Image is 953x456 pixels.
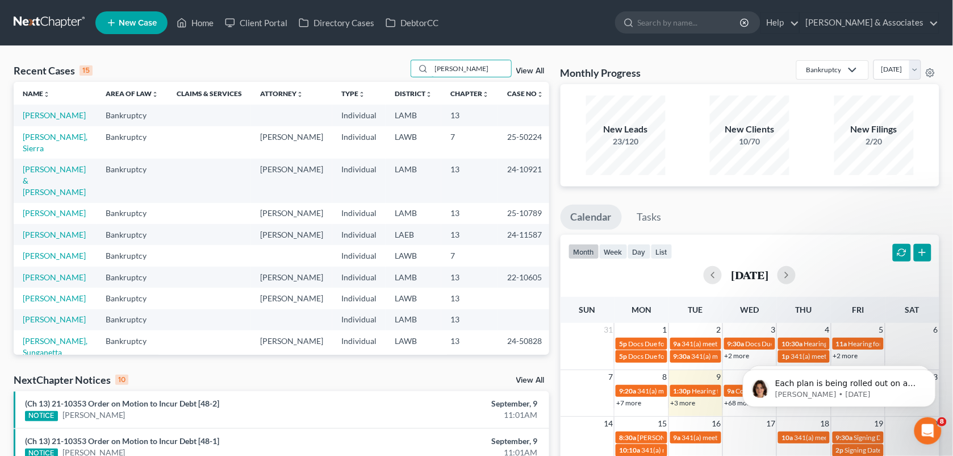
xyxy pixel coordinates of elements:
[441,159,498,202] td: 13
[637,387,747,395] span: 341(a) meeting for [PERSON_NAME]
[97,126,168,159] td: Bankruptcy
[682,433,792,442] span: 341(a) meeting for [PERSON_NAME]
[682,339,792,348] span: 341(a) meeting for [PERSON_NAME]
[482,91,489,98] i: unfold_more
[332,126,386,159] td: Individual
[332,330,386,363] td: Individual
[662,323,668,337] span: 1
[425,91,432,98] i: unfold_more
[386,224,441,245] td: LAEB
[836,339,847,348] span: 11a
[23,336,87,357] a: [PERSON_NAME], Sunganetta
[806,65,841,74] div: Bankruptcy
[374,398,537,409] div: September, 9
[23,132,87,153] a: [PERSON_NAME], Sierra
[23,272,86,282] a: [PERSON_NAME]
[498,267,553,288] td: 22-10605
[341,89,365,98] a: Typeunfold_more
[386,203,441,224] td: LAMB
[711,417,722,430] span: 16
[97,288,168,309] td: Bankruptcy
[432,60,511,77] input: Search by name...
[607,370,614,384] span: 7
[716,370,722,384] span: 9
[586,123,666,136] div: New Leads
[619,446,640,454] span: 10:10a
[692,352,801,360] span: 341(a) meeting for [PERSON_NAME]
[662,370,668,384] span: 8
[878,323,885,337] span: 5
[386,105,441,126] td: LAMB
[781,433,793,442] span: 10a
[171,13,219,33] a: Home
[62,409,126,421] a: [PERSON_NAME]
[332,224,386,245] td: Individual
[97,330,168,363] td: Bankruptcy
[251,224,332,245] td: [PERSON_NAME]
[251,267,332,288] td: [PERSON_NAME]
[824,323,831,337] span: 4
[23,164,86,197] a: [PERSON_NAME] & [PERSON_NAME]
[441,267,498,288] td: 13
[834,123,914,136] div: New Filings
[674,339,681,348] span: 9a
[395,89,432,98] a: Districtunfold_more
[332,309,386,330] td: Individual
[804,339,892,348] span: Hearing for [PERSON_NAME]
[25,411,58,421] div: NOTICE
[152,91,158,98] i: unfold_more
[97,309,168,330] td: Bankruptcy
[834,136,914,147] div: 2/20
[441,309,498,330] td: 13
[537,91,544,98] i: unfold_more
[386,159,441,202] td: LAMB
[616,399,641,407] a: +7 more
[168,82,251,105] th: Claims & Services
[97,224,168,245] td: Bankruptcy
[770,323,776,337] span: 3
[498,203,553,224] td: 25-10789
[80,65,93,76] div: 15
[674,352,691,360] span: 9:30a
[561,205,622,230] a: Calendar
[716,323,722,337] span: 2
[251,203,332,224] td: [PERSON_NAME]
[23,89,50,98] a: Nameunfold_more
[516,67,545,75] a: View All
[637,433,691,442] span: [PERSON_NAME]
[386,126,441,159] td: LAWB
[441,105,498,126] td: 13
[905,305,919,314] span: Sat
[498,224,553,245] td: 24-11587
[628,352,722,360] span: Docs Due for [PERSON_NAME]
[725,351,750,360] a: +2 more
[23,230,86,239] a: [PERSON_NAME]
[332,245,386,266] td: Individual
[852,305,864,314] span: Fri
[386,288,441,309] td: LAWB
[358,91,365,98] i: unfold_more
[692,387,781,395] span: Hearing for [PERSON_NAME]
[725,399,754,407] a: +68 more
[628,339,722,348] span: Docs Due for [PERSON_NAME]
[498,330,553,363] td: 24-50828
[710,136,789,147] div: 10/70
[332,105,386,126] td: Individual
[914,417,942,445] iframe: Intercom live chat
[836,433,853,442] span: 9:30a
[619,387,636,395] span: 9:20a
[441,245,498,266] td: 7
[251,330,332,363] td: [PERSON_NAME]
[293,13,380,33] a: Directory Cases
[332,203,386,224] td: Individual
[219,13,293,33] a: Client Portal
[441,126,498,159] td: 7
[688,305,703,314] span: Tue
[332,288,386,309] td: Individual
[23,314,86,324] a: [PERSON_NAME]
[25,399,219,408] a: (Ch 13) 21-10353 Order on Motion to Incur Debt [48-2]
[115,375,128,385] div: 10
[710,123,789,136] div: New Clients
